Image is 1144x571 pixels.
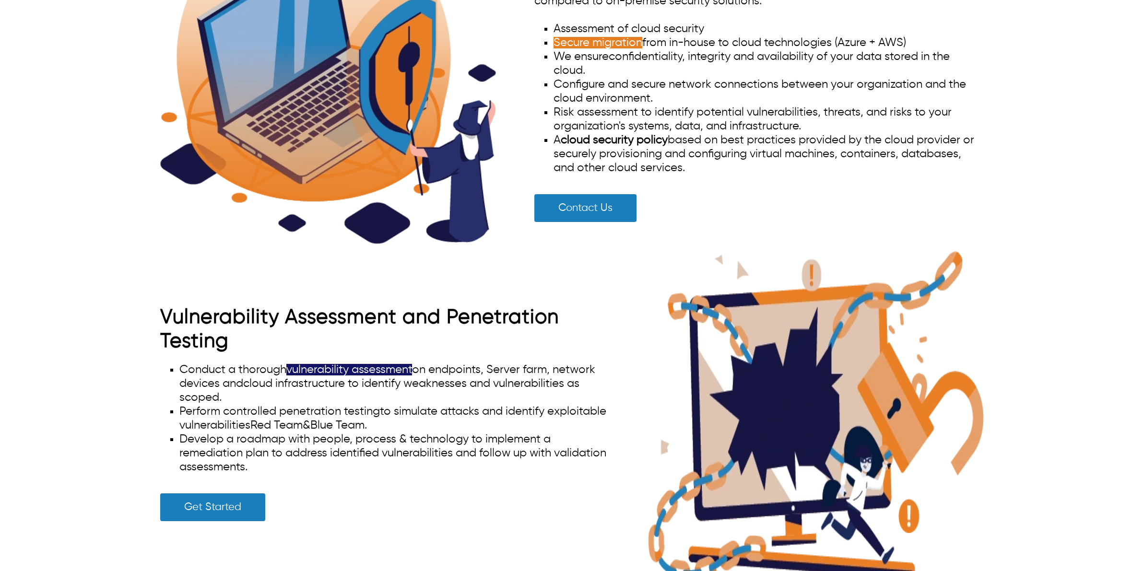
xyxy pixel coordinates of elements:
li: to simulate attacks and identify exploitable vulnerabilities & . [179,405,610,432]
li: Conduct a thorough on endpoints, Server farm, network devices and [179,363,610,405]
span: Red Team [250,420,303,431]
span: Develop a roadmap with people, process & technology to implement a remediation plan to address id... [179,433,606,473]
span: Blue Team [310,420,365,431]
a: Get Started [160,493,265,521]
li: We ensure [554,50,984,78]
span: Secure migration [554,37,642,48]
h2: Vulnerability Assessment and Penetration Testing [160,305,610,353]
span: Risk assessment to identify potential vulnerabilities, threats, and risks to your organization's ... [554,106,952,132]
span: A based on best practices provided by the cloud provider or securely provisioning and configuring... [554,134,974,174]
li: from in-house to cloud technologies (Azure + AWS) [554,36,984,50]
a: Contact Us [534,194,637,222]
span: cloud infrastructure to identify weaknesses and vulnerabilities as scoped. [179,378,579,403]
span: confidentiality, integrity and availability of your data stored in the cloud. [554,51,950,76]
span: vulnerability assessment [286,364,412,375]
span: Perform controlled penetration testing [179,406,380,417]
span: Configure and secure network connections between your organization and the cloud environment. [554,79,966,104]
a: cloud security policy [561,134,668,146]
span: Assessment of cloud security [554,23,704,35]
